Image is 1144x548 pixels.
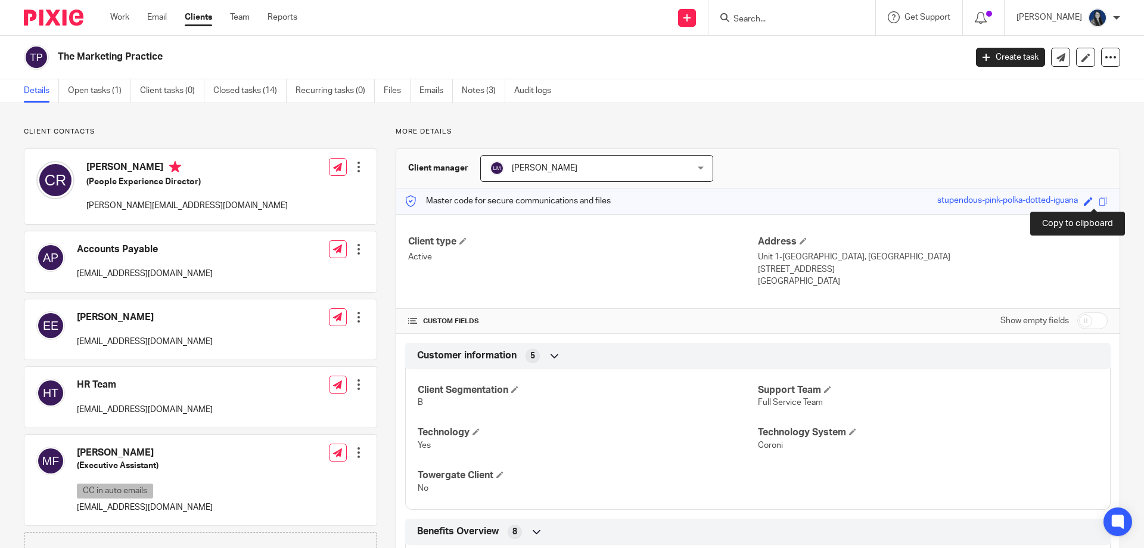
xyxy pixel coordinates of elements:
h4: Technology System [758,426,1098,439]
p: Client contacts [24,127,377,137]
label: Show empty fields [1000,315,1069,327]
p: [EMAIL_ADDRESS][DOMAIN_NAME] [77,268,213,280]
p: CC in auto emails [77,484,153,499]
h4: Client Segmentation [418,384,758,397]
h5: (Executive Assistant) [77,460,213,472]
h4: Address [758,236,1108,248]
h3: Client manager [408,162,468,174]
span: 5 [530,350,535,362]
h4: Accounts Payable [77,243,213,256]
span: B [418,398,423,407]
img: svg%3E [36,311,65,340]
a: Notes (3) [462,79,505,103]
img: svg%3E [36,447,65,475]
h4: CUSTOM FIELDS [408,317,758,326]
img: eeb93efe-c884-43eb-8d47-60e5532f21cb.jpg [1088,8,1107,27]
h4: HR Team [77,379,213,391]
a: Files [384,79,411,103]
a: Recurring tasks (0) [296,79,375,103]
p: [EMAIL_ADDRESS][DOMAIN_NAME] [77,404,213,416]
img: svg%3E [36,161,74,199]
a: Work [110,11,129,23]
h5: (People Experience Director) [86,176,288,188]
p: [EMAIL_ADDRESS][DOMAIN_NAME] [77,501,213,513]
img: svg%3E [36,379,65,407]
img: svg%3E [24,45,49,70]
h4: Towergate Client [418,469,758,482]
p: More details [396,127,1120,137]
p: [GEOGRAPHIC_DATA] [758,275,1108,287]
a: Create task [976,48,1045,67]
span: Benefits Overview [417,525,499,538]
span: No [418,484,428,493]
input: Search [732,14,840,25]
p: [STREET_ADDRESS] [758,264,1108,275]
a: Clients [185,11,212,23]
a: Reports [268,11,297,23]
p: Master code for secure communications and files [405,195,611,207]
p: Active [408,251,758,263]
h4: [PERSON_NAME] [86,161,288,176]
h4: Support Team [758,384,1098,397]
a: Closed tasks (14) [213,79,287,103]
a: Emails [419,79,453,103]
p: [PERSON_NAME] [1016,11,1082,23]
span: Customer information [417,349,517,362]
img: Pixie [24,10,83,26]
h4: [PERSON_NAME] [77,447,213,459]
h4: Technology [418,426,758,439]
h4: [PERSON_NAME] [77,311,213,324]
a: Email [147,11,167,23]
a: Client tasks (0) [140,79,204,103]
a: Open tasks (1) [68,79,131,103]
i: Primary [169,161,181,173]
div: stupendous-pink-polka-dotted-iguana [937,194,1078,208]
span: Yes [418,441,431,450]
a: Team [230,11,250,23]
span: [PERSON_NAME] [512,164,577,172]
p: Unit 1-[GEOGRAPHIC_DATA], [GEOGRAPHIC_DATA] [758,251,1108,263]
span: Full Service Team [758,398,823,407]
span: 8 [512,526,517,538]
p: [PERSON_NAME][EMAIL_ADDRESS][DOMAIN_NAME] [86,200,288,212]
h4: Client type [408,236,758,248]
h2: The Marketing Practice [58,51,778,63]
a: Details [24,79,59,103]
img: svg%3E [490,161,504,175]
span: Get Support [904,13,950,21]
img: svg%3E [36,243,65,272]
a: Audit logs [514,79,560,103]
span: Coroni [758,441,783,450]
p: [EMAIL_ADDRESS][DOMAIN_NAME] [77,336,213,348]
